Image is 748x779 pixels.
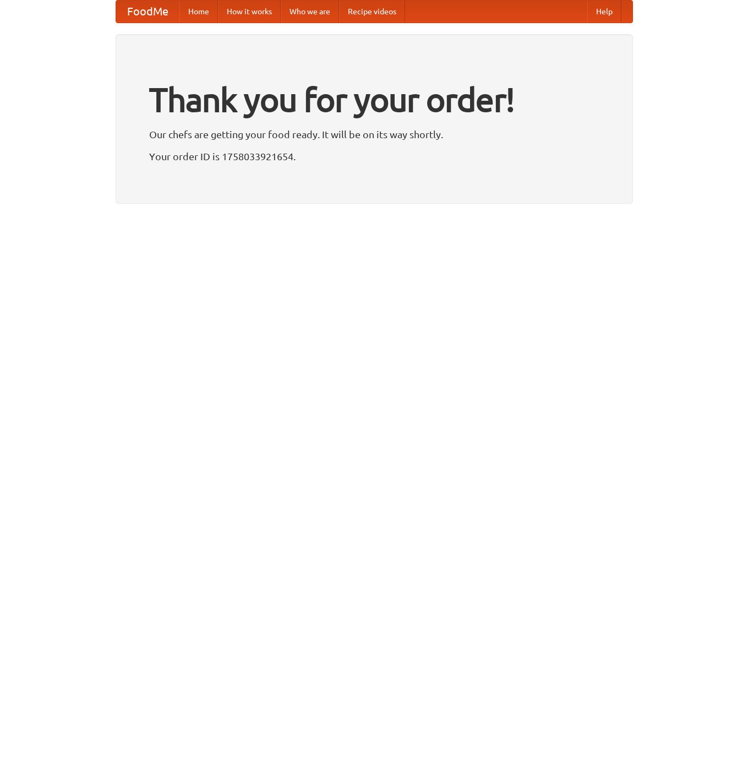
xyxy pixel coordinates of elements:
h1: Thank you for your order! [149,73,599,126]
p: Your order ID is 1758033921654. [149,148,599,165]
p: Our chefs are getting your food ready. It will be on its way shortly. [149,126,599,143]
a: Home [179,1,218,23]
a: Help [587,1,621,23]
a: How it works [218,1,281,23]
a: Recipe videos [339,1,405,23]
a: Who we are [281,1,339,23]
a: FoodMe [116,1,179,23]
